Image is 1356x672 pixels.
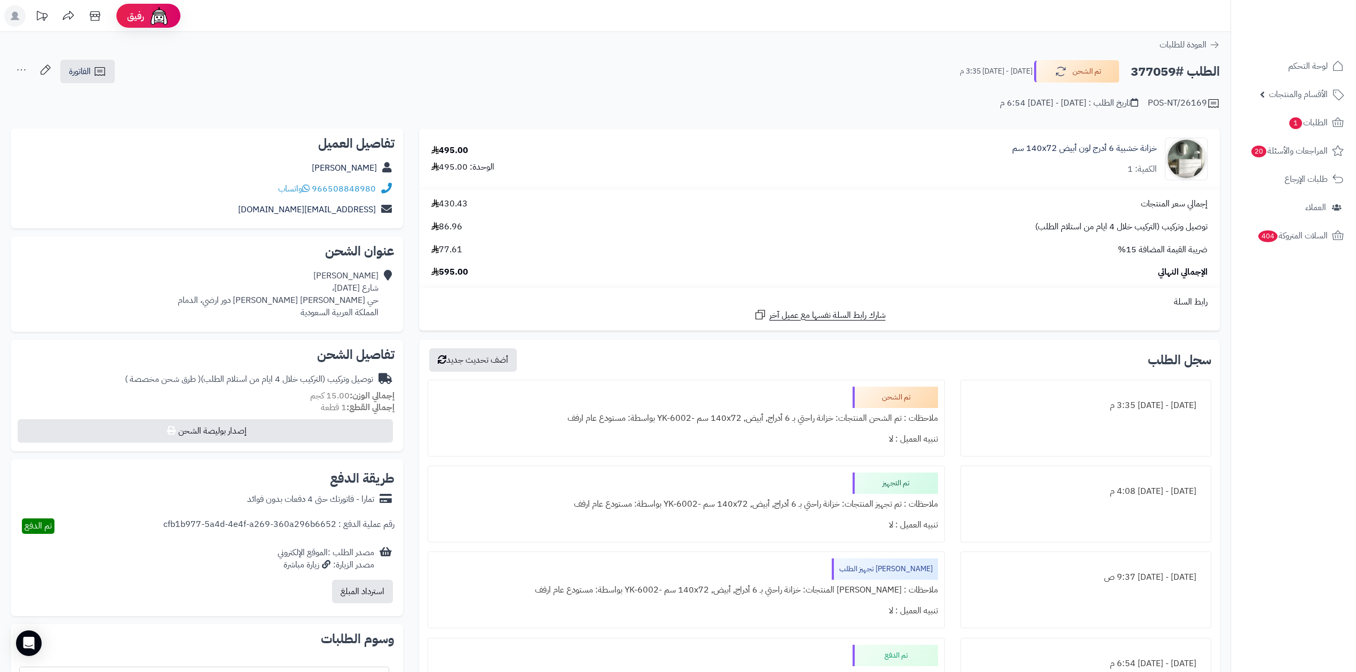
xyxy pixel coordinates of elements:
span: شارك رابط السلة نفسها مع عميل آخر [769,309,886,322]
div: [DATE] - [DATE] 3:35 م [967,395,1204,416]
div: Open Intercom Messenger [16,630,42,656]
a: تحديثات المنصة [28,5,55,29]
a: [PERSON_NAME] [312,162,377,174]
span: الفاتورة [69,65,91,78]
h2: وسوم الطلبات [19,633,395,645]
div: تاريخ الطلب : [DATE] - [DATE] 6:54 م [1000,97,1138,109]
span: 595.00 [431,266,468,278]
div: 495.00 [431,145,468,157]
small: [DATE] - [DATE] 3:35 م [960,66,1032,77]
div: POS-NT/26169 [1148,97,1220,110]
div: تمارا - فاتورتك حتى 4 دفعات بدون فوائد [247,493,374,506]
h2: تفاصيل العميل [19,137,395,150]
img: 1746709299-1702541934053-68567865785768-1000x1000-90x90.jpg [1165,138,1207,180]
a: العملاء [1237,195,1350,220]
div: رابط السلة [423,296,1216,308]
span: 1 [1289,117,1303,130]
span: 20 [1251,145,1267,158]
span: ضريبة القيمة المضافة 15% [1118,244,1208,256]
a: خزانة خشبية 6 أدرج لون أبيض 140x72 سم [1012,142,1157,155]
a: [EMAIL_ADDRESS][DOMAIN_NAME] [238,203,376,216]
a: العودة للطلبات [1160,38,1220,51]
strong: إجمالي الوزن: [350,389,395,402]
span: الأقسام والمنتجات [1269,87,1328,102]
span: 430.43 [431,198,468,210]
strong: إجمالي القطع: [346,401,395,414]
img: ai-face.png [148,5,170,27]
div: ملاحظات : تم تجهيز المنتجات: خزانة راحتي بـ 6 أدراج, أبيض, ‎140x72 سم‏ -YK-6002 بواسطة: مستودع عا... [435,494,938,515]
a: شارك رابط السلة نفسها مع عميل آخر [754,308,886,322]
span: طلبات الإرجاع [1284,172,1328,187]
div: توصيل وتركيب (التركيب خلال 4 ايام من استلام الطلب) [125,373,373,386]
img: logo-2.png [1283,14,1346,36]
span: العودة للطلبات [1160,38,1207,51]
div: رقم عملية الدفع : cfb1b977-5a4d-4e4f-a269-360a296b6652 [163,518,395,534]
div: [DATE] - [DATE] 4:08 م [967,481,1204,502]
span: 77.61 [431,244,462,256]
h2: عنوان الشحن [19,245,395,258]
div: ملاحظات : [PERSON_NAME] المنتجات: خزانة راحتي بـ 6 أدراج, أبيض, ‎140x72 سم‏ -YK-6002 بواسطة: مستو... [435,580,938,601]
a: واتساب [278,182,310,195]
span: إجمالي سعر المنتجات [1141,198,1208,210]
a: الطلبات1 [1237,110,1350,135]
a: لوحة التحكم [1237,53,1350,79]
small: 1 قطعة [321,401,395,414]
a: الفاتورة [60,60,115,83]
div: [PERSON_NAME] تجهيز الطلب [832,558,938,580]
div: [DATE] - [DATE] 9:37 ص [967,567,1204,588]
span: العملاء [1305,200,1326,215]
span: توصيل وتركيب (التركيب خلال 4 ايام من استلام الطلب) [1035,221,1208,233]
button: إصدار بوليصة الشحن [18,419,393,443]
div: تنبيه العميل : لا [435,601,938,621]
span: لوحة التحكم [1288,59,1328,74]
h2: طريقة الدفع [330,472,395,485]
div: تنبيه العميل : لا [435,429,938,450]
span: الإجمالي النهائي [1158,266,1208,278]
span: 404 [1257,230,1278,243]
button: تم الشحن [1034,60,1120,83]
div: الوحدة: 495.00 [431,161,494,173]
h2: تفاصيل الشحن [19,348,395,361]
a: طلبات الإرجاع [1237,166,1350,192]
span: الطلبات [1288,115,1328,130]
div: تم الدفع [853,645,938,666]
button: أضف تحديث جديد [429,348,517,372]
span: 86.96 [431,221,462,233]
h3: سجل الطلب [1148,354,1211,366]
a: السلات المتروكة404 [1237,223,1350,249]
small: 15.00 كجم [310,389,395,402]
div: مصدر الزيارة: زيارة مباشرة [278,559,374,571]
span: رفيق [127,10,144,22]
div: ملاحظات : تم الشحن المنتجات: خزانة راحتي بـ 6 أدراج, أبيض, ‎140x72 سم‏ -YK-6002 بواسطة: مستودع عا... [435,408,938,429]
div: تنبيه العميل : لا [435,515,938,535]
button: استرداد المبلغ [332,580,393,603]
div: الكمية: 1 [1128,163,1157,175]
h2: الطلب #377059 [1131,61,1220,83]
span: المراجعات والأسئلة [1250,143,1328,158]
span: ( طرق شحن مخصصة ) [125,373,201,386]
div: تم التجهيز [853,473,938,494]
span: السلات المتروكة [1257,228,1328,243]
a: 966508848980 [312,182,376,195]
a: المراجعات والأسئلة20 [1237,138,1350,164]
span: تم الدفع [25,519,52,532]
div: [PERSON_NAME] شارع [DATE]، حي [PERSON_NAME] [PERSON_NAME] دور ارضي، الدمام المملكة العربية السعودية [178,270,379,318]
div: مصدر الطلب :الموقع الإلكتروني [278,547,374,571]
div: تم الشحن [853,387,938,408]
